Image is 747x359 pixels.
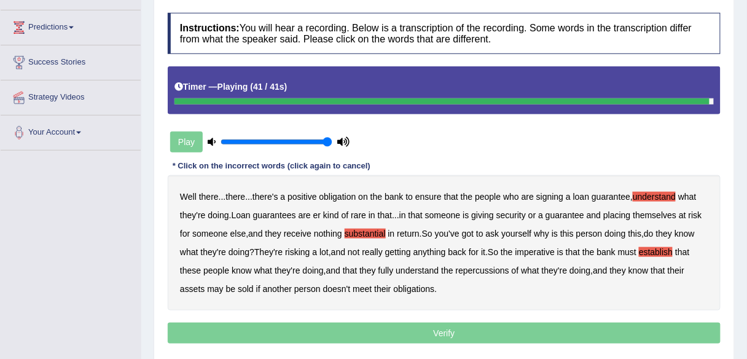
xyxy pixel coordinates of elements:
b: rare [351,210,366,220]
a: Your Account [1,116,141,146]
b: that [651,266,665,275]
b: what [521,266,539,275]
b: must [618,247,636,257]
b: and [331,247,345,257]
div: * Click on the incorrect words (click again to cancel) [168,160,375,172]
b: establish [639,247,673,257]
b: may [207,284,223,294]
b: there's [252,192,278,202]
b: why [534,229,549,239]
b: someone [425,210,461,220]
a: Strategy Videos [1,81,141,111]
b: back [448,247,467,257]
b: bank [597,247,616,257]
b: people [475,192,501,202]
b: their [668,266,684,275]
b: who [503,192,519,202]
b: be [226,284,236,294]
b: repercussions [456,266,509,275]
b: in [388,229,395,239]
b: assets [180,284,205,294]
b: a [281,192,286,202]
b: know [232,266,252,275]
b: doing [303,266,324,275]
a: Predictions [1,10,141,41]
b: ( [250,82,253,92]
b: and [248,229,262,239]
b: they're [200,247,226,257]
b: risk [689,210,702,220]
b: that [444,192,458,202]
b: they [265,229,281,239]
b: know [628,266,649,275]
b: do [644,229,654,239]
b: doesn't [323,284,351,294]
b: obligations [393,284,434,294]
b: doing [605,229,626,239]
b: risking [285,247,310,257]
b: this [628,229,642,239]
b: else [230,229,246,239]
b: guarantee [546,210,584,220]
b: the [461,192,472,202]
b: giving [471,210,494,220]
b: person [294,284,321,294]
b: really [362,247,383,257]
b: and [326,266,340,275]
b: they [610,266,626,275]
b: for [180,229,190,239]
b: of [342,210,349,220]
b: or [528,210,536,220]
b: that [409,210,423,220]
b: there [199,192,219,202]
b: the [441,266,453,275]
b: Loan [232,210,251,220]
b: obligation [319,192,356,202]
b: person [576,229,603,239]
b: placing [603,210,630,220]
b: substantial [345,229,386,239]
b: bank [385,192,403,202]
h4: You will hear a recording. Below is a transcription of the recording. Some words in the transcrip... [168,13,721,54]
b: yourself [501,229,531,239]
h5: Timer — [174,82,287,92]
b: know [675,229,695,239]
b: So [422,229,432,239]
b: it [481,247,485,257]
b: positive [287,192,316,202]
b: getting [385,247,411,257]
b: doing [208,210,229,220]
b: a [566,192,571,202]
b: loan [573,192,589,202]
b: nothing [314,229,342,239]
b: doing [569,266,590,275]
b: people [203,266,229,275]
b: not [348,247,359,257]
b: they're [180,210,206,220]
b: security [496,210,526,220]
b: and [587,210,601,220]
b: 41 / 41s [253,82,284,92]
b: they [359,266,375,275]
b: ask [486,229,499,239]
b: at [679,210,686,220]
b: the [582,247,594,257]
b: signing [536,192,563,202]
b: are [522,192,534,202]
b: they're [275,266,300,275]
b: Instructions: [180,23,240,33]
b: in [399,210,406,220]
b: is [463,210,469,220]
b: Playing [217,82,248,92]
b: doing [229,247,249,257]
b: that [566,247,580,257]
b: They're [254,247,283,257]
b: they [656,229,672,239]
b: themselves [633,210,677,220]
b: the [501,247,512,257]
b: got [462,229,474,239]
b: er [313,210,321,220]
b: to [476,229,483,239]
b: what [180,247,198,257]
b: understand [396,266,439,275]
